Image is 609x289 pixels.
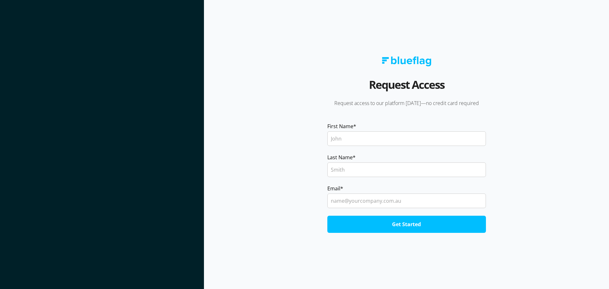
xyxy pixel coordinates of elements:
span: Last Name [327,154,353,161]
input: Get Started [327,216,486,233]
img: Blue Flag logo [382,56,431,66]
span: Email [327,185,340,192]
h2: Request Access [369,76,444,100]
input: John [327,131,486,146]
input: name@yourcompany.com.au [327,194,486,208]
p: Request access to our platform [DATE]—no credit card required [318,100,495,107]
input: Smith [327,162,486,177]
span: First Name [327,122,353,130]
